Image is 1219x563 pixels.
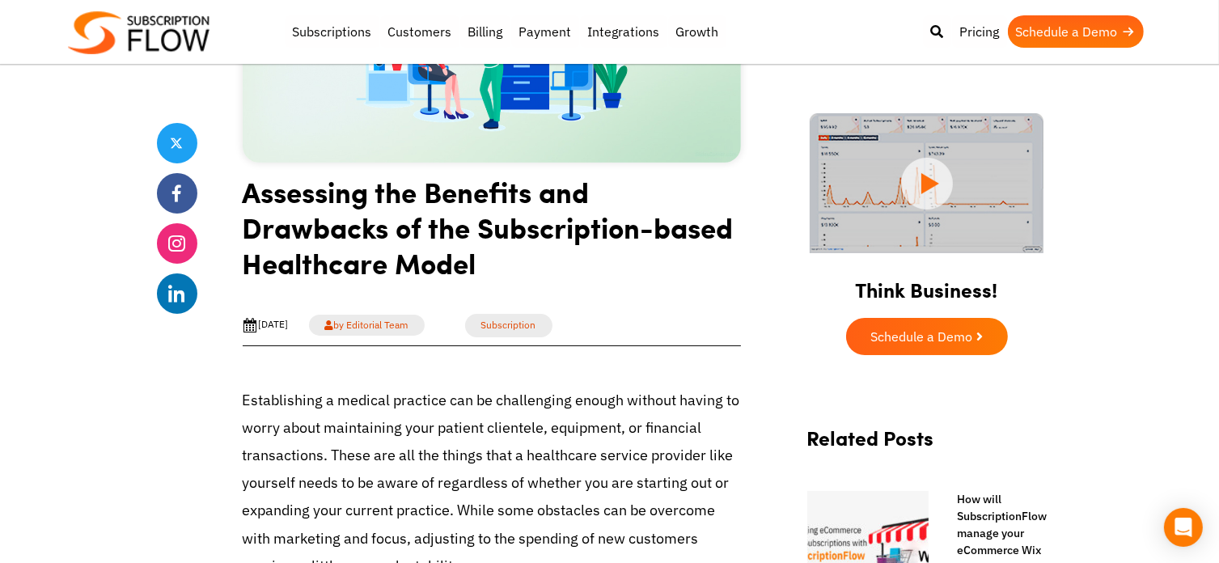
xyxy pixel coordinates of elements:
a: Subscription [465,314,552,337]
div: [DATE] [243,317,289,333]
img: Subscriptionflow [68,11,210,54]
a: Growth [668,15,727,48]
a: by Editorial Team [309,315,425,336]
a: Integrations [580,15,668,48]
a: Pricing [952,15,1008,48]
span: Schedule a Demo [870,330,972,343]
a: Schedule a Demo [846,318,1008,355]
h2: Think Business! [791,258,1063,310]
a: Payment [511,15,580,48]
a: Billing [460,15,511,48]
div: Open Intercom Messenger [1164,508,1203,547]
h1: Assessing the Benefits and Drawbacks of the Subscription-based Healthcare Model [243,174,741,293]
h2: Related Posts [807,426,1047,466]
img: intro video [810,113,1043,253]
a: Schedule a Demo [1008,15,1144,48]
a: Customers [380,15,460,48]
a: Subscriptions [285,15,380,48]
